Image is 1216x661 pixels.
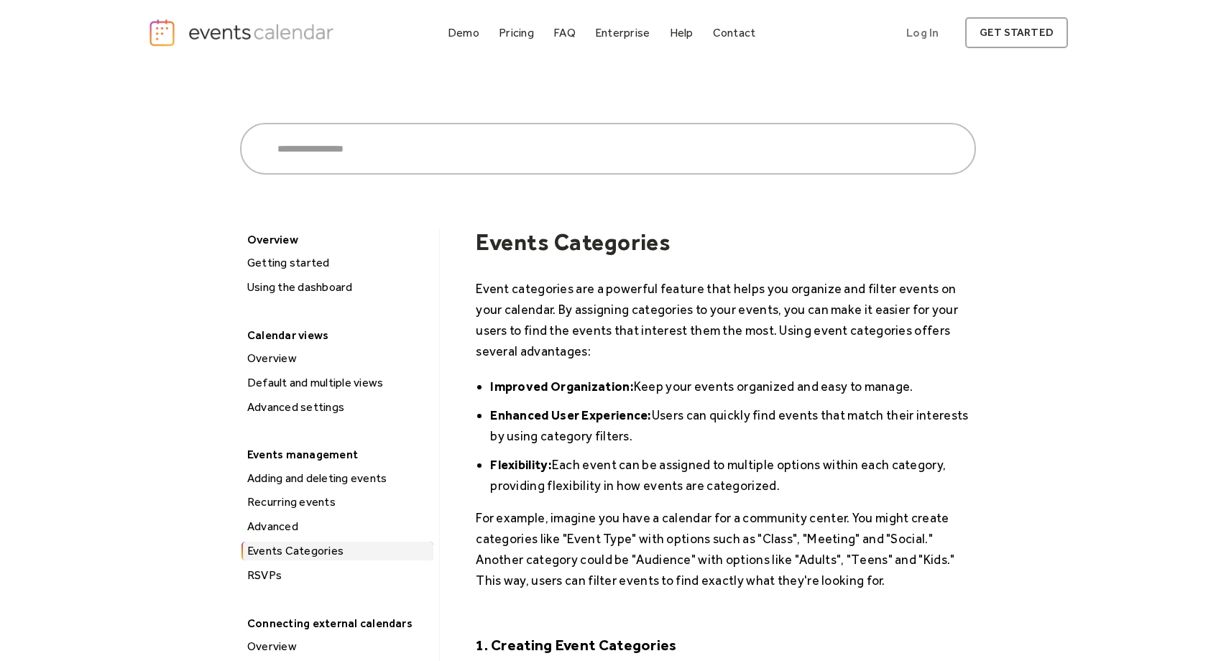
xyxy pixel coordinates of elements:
div: Getting started [243,254,433,272]
a: Contact [707,23,762,42]
a: Demo [442,23,485,42]
a: home [148,18,338,47]
div: Advanced [243,517,433,536]
strong: Flexibility: [490,457,552,472]
p: For example, imagine you have a calendar for a community center. You might create categories like... [476,507,976,611]
a: FAQ [548,23,581,42]
a: Advanced [241,517,433,536]
li: Users can quickly find events that match their interests by using category filters. [490,405,976,446]
div: Contact [713,29,756,37]
a: Adding and deleting events [241,469,433,488]
h5: 1. Creating Event Categories [476,634,976,655]
li: Each event can be assigned to multiple options within each category, providing flexibility in how... [490,454,976,496]
a: RSVPs [241,566,433,585]
div: Connecting external calendars [240,612,432,634]
div: Overview [243,349,433,368]
div: Advanced settings [243,398,433,417]
div: Events management [240,443,432,466]
a: get started [965,17,1068,48]
div: Enterprise [595,29,650,37]
div: Help [670,29,694,37]
a: Overview [241,349,433,368]
div: Adding and deleting events [243,469,433,488]
strong: Enhanced User Experience: [490,407,652,422]
a: Recurring events [241,493,433,512]
a: Default and multiple views [241,374,433,392]
a: Advanced settings [241,398,433,417]
a: Using the dashboard [241,278,433,297]
a: Enterprise [589,23,655,42]
a: Log In [892,17,953,48]
div: Overview [243,637,433,656]
div: FAQ [553,29,576,37]
div: Overview [240,228,432,251]
div: Calendar views [240,324,432,346]
li: Keep your events organized and easy to manage. [490,376,976,397]
div: Events Categories [243,542,433,560]
div: RSVPs [243,566,433,585]
div: Default and multiple views [243,374,433,392]
a: Getting started [241,254,433,272]
a: Help [664,23,699,42]
div: Recurring events [243,493,433,512]
a: Overview [241,637,433,656]
div: Demo [448,29,479,37]
h1: Events Categories [476,228,976,256]
div: Pricing [499,29,534,37]
div: Using the dashboard [243,278,433,297]
p: Event categories are a powerful feature that helps you organize and filter events on your calenda... [476,278,976,361]
a: Pricing [493,23,540,42]
strong: Improved Organization: [490,379,634,394]
a: Events Categories [241,542,433,560]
